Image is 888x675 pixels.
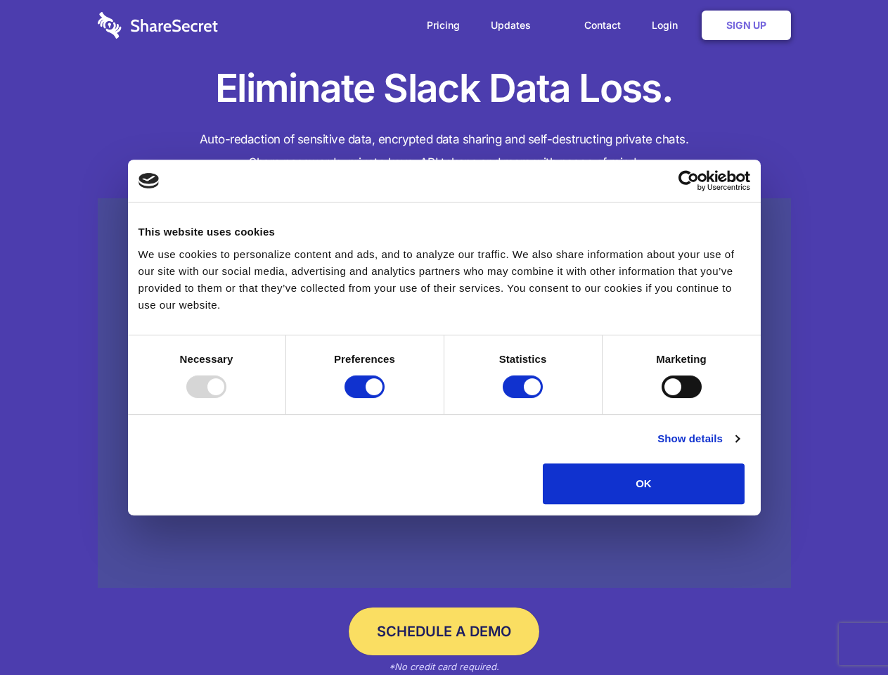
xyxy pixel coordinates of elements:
div: We use cookies to personalize content and ads, and to analyze our traffic. We also share informat... [139,246,750,314]
a: Contact [570,4,635,47]
strong: Marketing [656,353,707,365]
a: Pricing [413,4,474,47]
a: Show details [657,430,739,447]
strong: Statistics [499,353,547,365]
a: Sign Up [702,11,791,40]
a: Schedule a Demo [349,607,539,655]
button: OK [543,463,745,504]
h1: Eliminate Slack Data Loss. [98,63,791,114]
a: Wistia video thumbnail [98,198,791,589]
a: Login [638,4,699,47]
img: logo [139,173,160,188]
img: logo-wordmark-white-trans-d4663122ce5f474addd5e946df7df03e33cb6a1c49d2221995e7729f52c070b2.svg [98,12,218,39]
div: This website uses cookies [139,224,750,240]
a: Usercentrics Cookiebot - opens in a new window [627,170,750,191]
strong: Preferences [334,353,395,365]
h4: Auto-redaction of sensitive data, encrypted data sharing and self-destructing private chats. Shar... [98,128,791,174]
strong: Necessary [180,353,233,365]
em: *No credit card required. [389,661,499,672]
